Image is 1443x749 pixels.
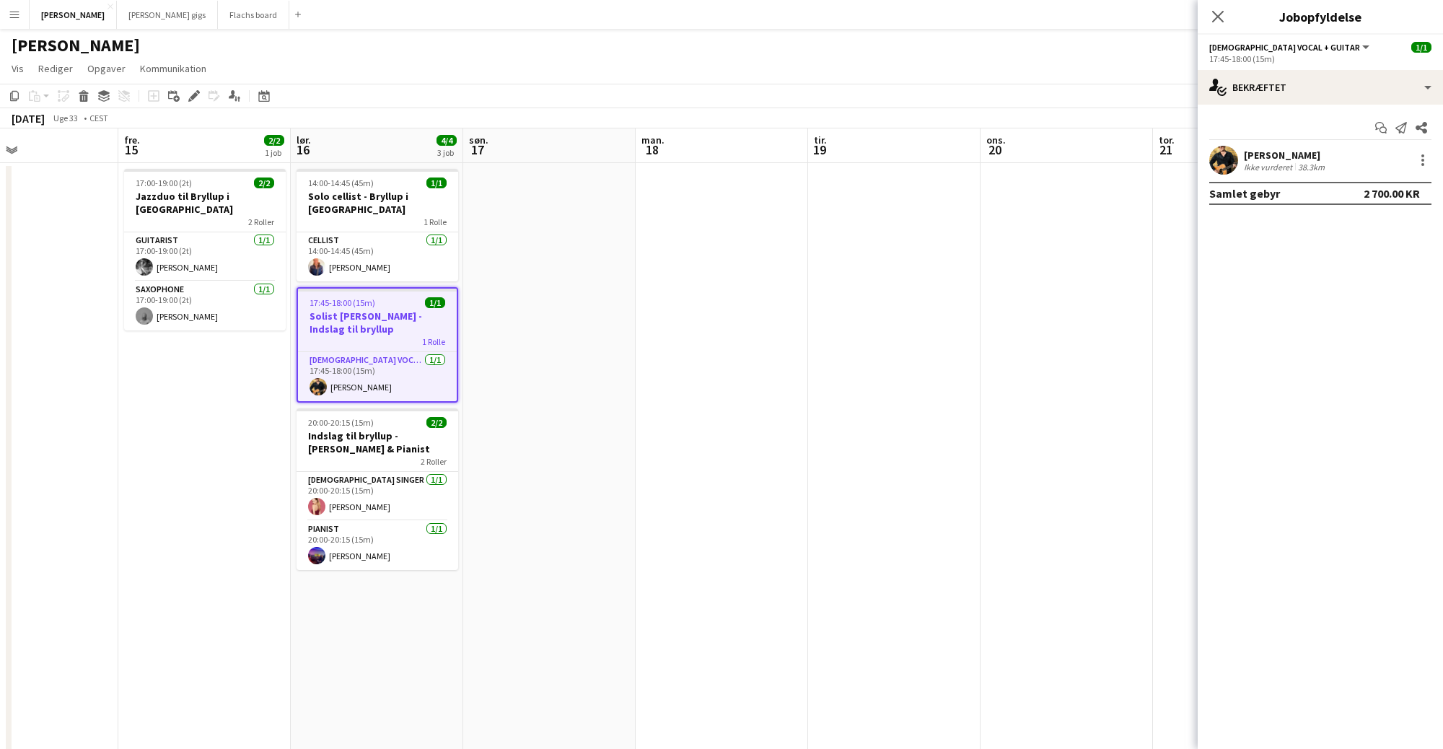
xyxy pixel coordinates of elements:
app-card-role: Pianist1/120:00-20:15 (15m)[PERSON_NAME] [297,521,458,570]
span: 16 [294,141,311,158]
span: søn. [469,133,488,146]
span: 1 Rolle [424,216,447,227]
span: tir. [814,133,827,146]
div: CEST [89,113,108,123]
app-card-role: Saxophone1/117:00-19:00 (2t)[PERSON_NAME] [124,281,286,330]
h3: Jobopfyldelse [1198,7,1443,26]
span: 19 [812,141,827,158]
div: 2 700.00 KR [1364,186,1420,201]
span: man. [641,133,665,146]
div: Bekræftet [1198,70,1443,105]
div: 17:45-18:00 (15m) [1209,53,1431,64]
a: Vis [6,59,30,78]
span: 1/1 [425,297,445,308]
div: Samlet gebyr [1209,186,1280,201]
span: 1 Rolle [422,336,445,347]
app-job-card: 17:00-19:00 (2t)2/2Jazzduo til Bryllup i [GEOGRAPHIC_DATA]2 RollerGuitarist1/117:00-19:00 (2t)[PE... [124,169,286,330]
a: Kommunikation [134,59,212,78]
span: 2 Roller [421,456,447,467]
app-card-role: [DEMOGRAPHIC_DATA] Vocal + Guitar1/117:45-18:00 (15m)[PERSON_NAME] [298,352,457,401]
h3: Solo cellist - Bryllup i [GEOGRAPHIC_DATA] [297,190,458,216]
span: 1/1 [426,178,447,188]
span: Opgaver [87,62,126,75]
span: 17:45-18:00 (15m) [310,297,375,308]
span: Rediger [38,62,73,75]
app-card-role: [DEMOGRAPHIC_DATA] Singer1/120:00-20:15 (15m)[PERSON_NAME] [297,472,458,521]
h3: Jazzduo til Bryllup i [GEOGRAPHIC_DATA] [124,190,286,216]
span: 17 [467,141,488,158]
span: 2/2 [426,417,447,428]
span: Kommunikation [140,62,206,75]
div: Ikke vurderet [1244,162,1295,172]
span: 15 [122,141,140,158]
app-job-card: 17:45-18:00 (15m)1/1Solist [PERSON_NAME] - Indslag til bryllup1 Rolle[DEMOGRAPHIC_DATA] Vocal + G... [297,287,458,403]
span: 20:00-20:15 (15m) [308,417,374,428]
span: Male Vocal + Guitar [1209,42,1360,53]
div: 3 job [437,147,456,158]
span: lør. [297,133,311,146]
div: 38.3km [1295,162,1328,172]
span: 17:00-19:00 (2t) [136,178,192,188]
span: 2/2 [254,178,274,188]
span: 1/1 [1411,42,1431,53]
span: tor. [1159,133,1175,146]
button: [PERSON_NAME] [30,1,117,29]
div: [PERSON_NAME] [1244,149,1328,162]
div: [DATE] [12,111,45,126]
button: [PERSON_NAME] gigs [117,1,218,29]
span: fre. [124,133,140,146]
a: Rediger [32,59,79,78]
app-card-role: Guitarist1/117:00-19:00 (2t)[PERSON_NAME] [124,232,286,281]
span: 20 [984,141,1006,158]
h3: Solist [PERSON_NAME] - Indslag til bryllup [298,310,457,336]
div: 1 job [265,147,284,158]
span: ons. [986,133,1006,146]
a: Opgaver [82,59,131,78]
h3: Indslag til bryllup - [PERSON_NAME] & Pianist [297,429,458,455]
span: 18 [639,141,665,158]
span: 21 [1157,141,1175,158]
span: 4/4 [437,135,457,146]
span: 2/2 [264,135,284,146]
h1: [PERSON_NAME] [12,35,140,56]
span: Uge 33 [48,113,84,123]
button: [DEMOGRAPHIC_DATA] Vocal + Guitar [1209,42,1372,53]
span: 14:00-14:45 (45m) [308,178,374,188]
app-card-role: Cellist1/114:00-14:45 (45m)[PERSON_NAME] [297,232,458,281]
span: Vis [12,62,24,75]
span: 2 Roller [248,216,274,227]
app-job-card: 20:00-20:15 (15m)2/2Indslag til bryllup - [PERSON_NAME] & Pianist2 Roller[DEMOGRAPHIC_DATA] Singe... [297,408,458,570]
button: Flachs board [218,1,289,29]
app-job-card: 14:00-14:45 (45m)1/1Solo cellist - Bryllup i [GEOGRAPHIC_DATA]1 RolleCellist1/114:00-14:45 (45m)[... [297,169,458,281]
